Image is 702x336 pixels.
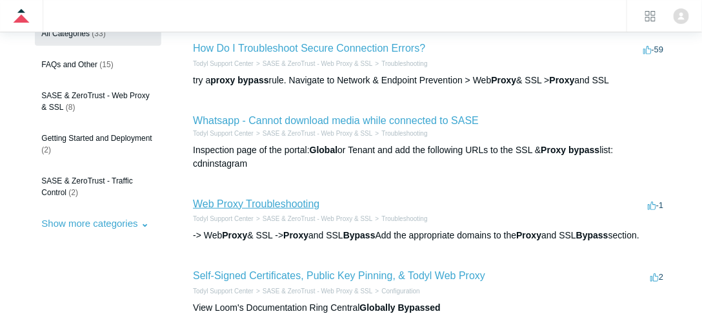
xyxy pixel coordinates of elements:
div: try a rule. Navigate to Network & Endpoint Prevention > Web & SSL > and SSL [193,74,667,87]
span: (33) [92,29,105,38]
span: 2 [650,272,663,282]
em: Proxy [550,75,575,85]
span: (2) [68,188,78,197]
li: Todyl Support Center [193,129,254,138]
a: SASE & ZeroTrust - Web Proxy & SSL [263,130,373,137]
a: FAQs and Other (15) [35,52,161,77]
span: Getting Started and Deployment [41,134,152,143]
span: (8) [66,103,75,112]
div: -> Web & SSL -> and SSL Add the appropriate domains to the and SSL section. [193,229,667,242]
em: Bypass [576,230,608,240]
li: Configuration [373,286,420,296]
li: SASE & ZeroTrust - Web Proxy & SSL [254,129,372,138]
li: Todyl Support Center [193,214,254,224]
li: Troubleshooting [373,129,428,138]
span: (2) [41,145,51,154]
a: Todyl Support Center [193,130,254,137]
em: Proxy [283,230,308,240]
a: SASE & ZeroTrust - Traffic Control (2) [35,169,161,205]
span: -59 [643,45,664,54]
li: Todyl Support Center [193,286,254,296]
span: (15) [99,60,113,69]
img: user avatar [674,8,689,24]
a: Todyl Support Center [193,215,254,222]
a: Self-Signed Certificates, Public Key Pinning, & Todyl Web Proxy [193,270,485,281]
li: SASE & ZeroTrust - Web Proxy & SSL [254,214,372,224]
a: Todyl Support Center [193,288,254,295]
em: Proxy [516,230,541,240]
a: SASE & ZeroTrust - Web Proxy & SSL [263,60,373,67]
a: SASE & ZeroTrust - Web Proxy & SSL (8) [35,83,161,120]
button: Show more categories [35,211,155,235]
span: FAQs and Other [41,60,97,69]
a: Configuration [381,288,419,295]
span: SASE & ZeroTrust - Web Proxy & SSL [41,91,149,112]
li: Troubleshooting [373,59,428,68]
em: proxy [210,75,235,85]
li: SASE & ZeroTrust - Web Proxy & SSL [254,286,372,296]
em: bypass [237,75,268,85]
span: All Categories [41,29,90,38]
em: Bypass [343,230,376,240]
a: Whatsapp - Cannot download media while connected to SASE [193,115,479,126]
a: SASE & ZeroTrust - Web Proxy & SSL [263,288,373,295]
em: Proxy [222,230,247,240]
a: Getting Started and Deployment (2) [35,126,161,162]
a: Web Proxy Troubleshooting [193,198,319,209]
a: Troubleshooting [381,130,427,137]
li: Todyl Support Center [193,59,254,68]
a: SASE & ZeroTrust - Web Proxy & SSL [263,215,373,222]
em: Global [310,145,338,155]
li: SASE & ZeroTrust - Web Proxy & SSL [254,59,372,68]
a: How Do I Troubleshoot Secure Connection Errors? [193,43,425,54]
span: SASE & ZeroTrust - Traffic Control [41,176,132,197]
li: Troubleshooting [373,214,428,224]
a: All Categories (33) [35,21,161,46]
span: -1 [648,200,664,210]
em: Proxy bypass [541,145,600,155]
div: View Loom's Documentation Ring Central [193,301,667,315]
zd-hc-trigger: Click your profile icon to open the profile menu [674,8,689,24]
a: Todyl Support Center [193,60,254,67]
a: Troubleshooting [381,60,427,67]
em: Proxy [492,75,517,85]
em: Globally [360,302,396,313]
em: Bypassed [398,302,441,313]
div: Inspection page of the portal: or Tenant and add the following URLs to the SSL & list: cdninstagram [193,143,667,171]
a: Troubleshooting [381,215,427,222]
